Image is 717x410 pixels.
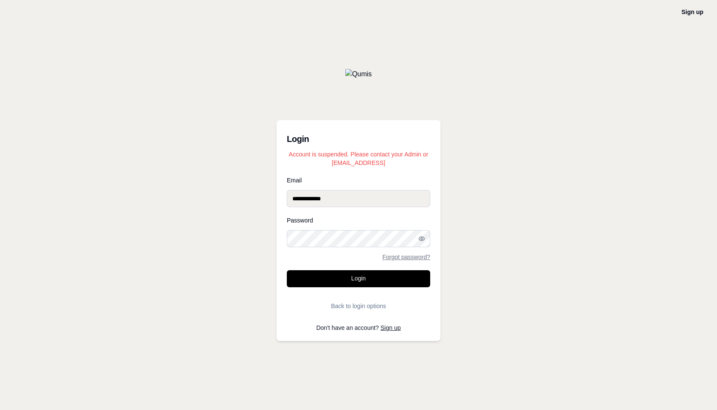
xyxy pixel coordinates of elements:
button: Back to login options [287,297,430,315]
label: Email [287,177,430,183]
button: Login [287,270,430,287]
h3: Login [287,130,430,147]
a: Sign up [682,9,703,15]
label: Password [287,217,430,223]
p: Don't have an account? [287,325,430,331]
a: Sign up [381,324,401,331]
p: Account is suspended. Please contact your Admin or [EMAIL_ADDRESS] [287,150,430,167]
img: Qumis [345,69,372,79]
a: Forgot password? [382,254,430,260]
